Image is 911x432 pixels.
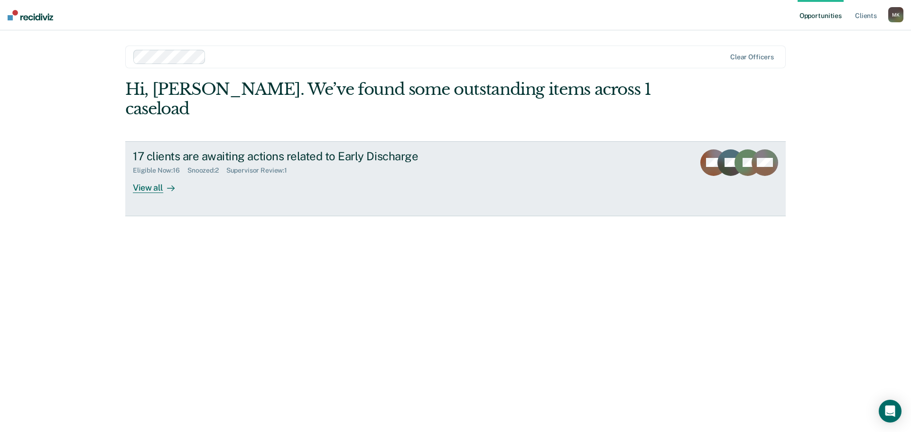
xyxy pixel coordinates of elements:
div: Supervisor Review : 1 [226,166,295,175]
div: View all [133,175,186,193]
div: Clear officers [730,53,774,61]
div: Eligible Now : 16 [133,166,187,175]
div: M K [888,7,903,22]
div: 17 clients are awaiting actions related to Early Discharge [133,149,466,163]
div: Open Intercom Messenger [879,400,902,423]
button: MK [888,7,903,22]
div: Hi, [PERSON_NAME]. We’ve found some outstanding items across 1 caseload [125,80,654,119]
div: Snoozed : 2 [187,166,226,175]
a: 17 clients are awaiting actions related to Early DischargeEligible Now:16Snoozed:2Supervisor Revi... [125,141,786,216]
img: Recidiviz [8,10,53,20]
